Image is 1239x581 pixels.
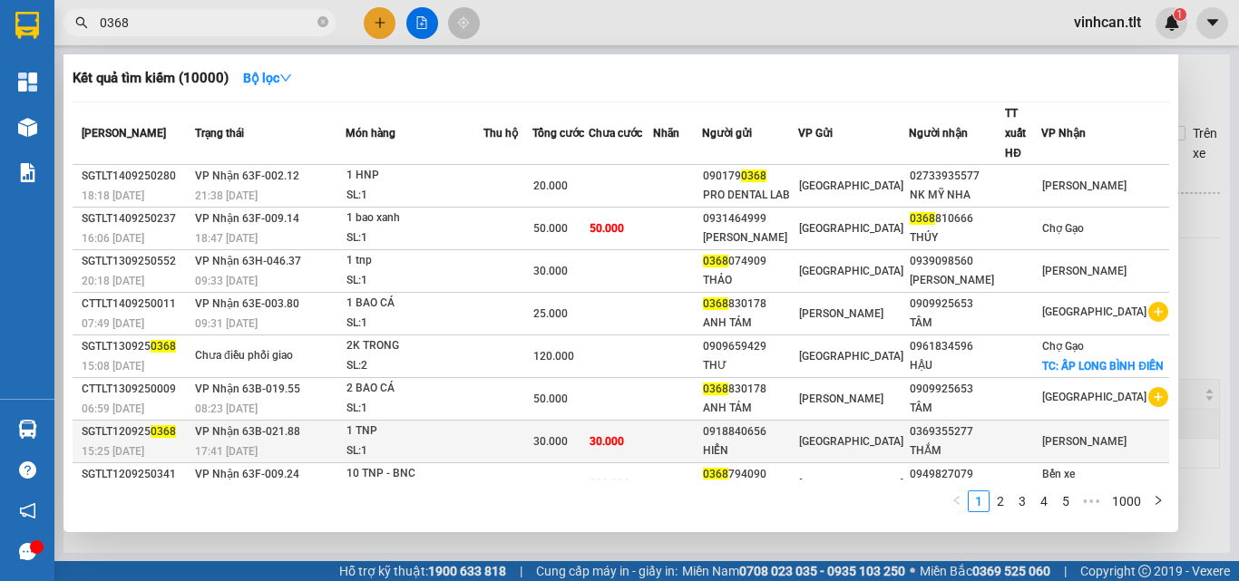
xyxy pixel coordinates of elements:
[18,118,37,137] img: warehouse-icon
[1033,490,1055,512] li: 4
[1012,491,1032,511] a: 3
[346,336,483,356] div: 2K TRONG
[317,15,328,32] span: close-circle
[910,314,1005,333] div: TÂM
[703,255,728,267] span: 0368
[703,422,798,441] div: 0918840656
[703,252,798,271] div: 074909
[19,543,36,560] span: message
[533,478,574,490] span: 300.000
[533,307,568,320] span: 25.000
[73,69,229,88] h3: Kết quả tìm kiếm ( 10000 )
[910,167,1005,186] div: 02733935577
[195,127,244,140] span: Trạng thái
[1042,305,1146,318] span: [GEOGRAPHIC_DATA]
[910,186,1005,205] div: NK MỸ NHA
[533,179,568,192] span: 20.000
[798,127,833,140] span: VP Gửi
[82,209,190,228] div: SGTLT1409250237
[1042,265,1127,277] span: [PERSON_NAME]
[653,127,679,140] span: Nhãn
[946,490,968,512] button: left
[346,441,483,461] div: SL: 1
[1148,302,1168,322] span: plus-circle
[590,478,630,490] span: 300.000
[195,317,258,330] span: 09:31 [DATE]
[968,490,990,512] li: 1
[799,265,903,277] span: [GEOGRAPHIC_DATA]
[82,402,144,415] span: 06:59 [DATE]
[703,228,798,247] div: [PERSON_NAME]
[910,295,1005,314] div: 0909925653
[799,307,883,320] span: [PERSON_NAME]
[910,399,1005,418] div: TÂM
[910,209,1005,228] div: 810666
[590,222,624,235] span: 50.000
[703,380,798,399] div: 830178
[1055,490,1077,512] li: 5
[533,392,568,405] span: 50.000
[75,16,88,29] span: search
[910,441,1005,460] div: THẮM
[82,232,144,245] span: 16:06 [DATE]
[195,189,258,202] span: 21:38 [DATE]
[1042,435,1127,448] span: [PERSON_NAME]
[346,251,483,271] div: 1 tnp
[533,222,568,235] span: 50.000
[1056,491,1076,511] a: 5
[799,222,903,235] span: [GEOGRAPHIC_DATA]
[969,491,989,511] a: 1
[703,465,798,484] div: 794090
[82,252,190,271] div: SGTLT1309250552
[346,464,483,484] div: 10 TNP - BNC
[910,422,1005,441] div: 0369355277
[910,337,1005,356] div: 0961834596
[589,127,642,140] span: Chưa cước
[799,392,883,405] span: [PERSON_NAME]
[346,208,483,228] div: 1 bao xanh
[82,295,190,314] div: CTTLT1409250011
[741,169,766,182] span: 0368
[799,478,903,490] span: [GEOGRAPHIC_DATA]
[195,445,258,458] span: 17:41 [DATE]
[1042,360,1164,373] span: TC: ẤP LONG BÌNH ĐIỀN
[195,468,299,480] span: VP Nhận 63F-009.24
[703,271,798,290] div: THẢO
[82,422,190,441] div: SGTLT120925
[195,255,301,267] span: VP Nhận 63H-046.37
[195,212,299,225] span: VP Nhận 63F-009.14
[703,337,798,356] div: 0909659429
[82,465,190,484] div: SGTLT1209250341
[990,491,1010,511] a: 2
[946,490,968,512] li: Previous Page
[100,13,314,33] input: Tìm tên, số ĐT hoặc mã đơn
[346,166,483,186] div: 1 HNP
[346,399,483,419] div: SL: 1
[1077,490,1106,512] span: •••
[1153,495,1164,506] span: right
[703,167,798,186] div: 090179
[532,127,584,140] span: Tổng cước
[590,435,624,448] span: 30.000
[951,495,962,506] span: left
[1042,222,1084,235] span: Chợ Gạo
[990,490,1011,512] li: 2
[703,441,798,460] div: HIỂN
[910,212,935,225] span: 0368
[18,163,37,182] img: solution-icon
[279,72,292,84] span: down
[533,350,574,363] span: 120.000
[195,275,258,287] span: 09:33 [DATE]
[82,167,190,186] div: SGTLT1409250280
[195,382,300,395] span: VP Nhận 63B-019.55
[346,379,483,399] div: 2 BAO CÁ
[703,209,798,228] div: 0931464999
[346,356,483,376] div: SL: 2
[1041,127,1086,140] span: VP Nhận
[346,314,483,334] div: SL: 1
[82,360,144,373] span: 15:08 [DATE]
[703,382,728,395] span: 0368
[909,127,968,140] span: Người nhận
[346,127,395,140] span: Món hàng
[910,252,1005,271] div: 0939098560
